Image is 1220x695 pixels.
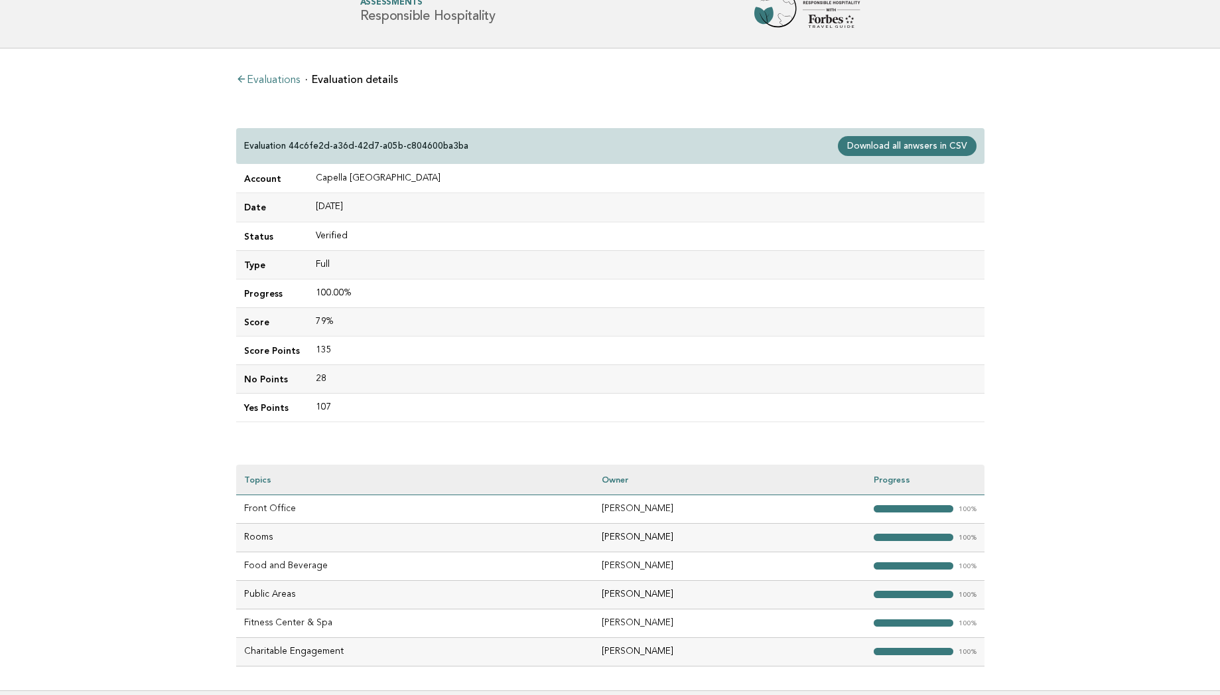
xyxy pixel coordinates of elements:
[959,620,977,627] em: 100%
[959,506,977,513] em: 100%
[874,648,953,655] strong: ">
[308,165,984,193] td: Capella [GEOGRAPHIC_DATA]
[959,563,977,570] em: 100%
[236,394,308,422] td: Yes Points
[594,580,865,609] td: [PERSON_NAME]
[236,495,594,523] td: Front Office
[308,336,984,364] td: 135
[959,591,977,599] em: 100%
[236,609,594,637] td: Fitness Center & Spa
[236,307,308,336] td: Score
[594,552,865,580] td: [PERSON_NAME]
[236,165,308,193] td: Account
[308,250,984,279] td: Full
[236,279,308,307] td: Progress
[236,580,594,609] td: Public Areas
[236,523,594,552] td: Rooms
[236,552,594,580] td: Food and Beverage
[236,637,594,666] td: Charitable Engagement
[236,336,308,364] td: Score Points
[236,222,308,250] td: Status
[594,465,865,495] th: Owner
[308,394,984,422] td: 107
[244,140,468,152] p: Evaluation 44c6fe2d-a36d-42d7-a05b-c804600ba3ba
[308,364,984,393] td: 28
[594,495,865,523] td: [PERSON_NAME]
[236,75,300,86] a: Evaluations
[959,534,977,542] em: 100%
[236,465,594,495] th: Topics
[308,222,984,250] td: Verified
[236,364,308,393] td: No Points
[594,609,865,637] td: [PERSON_NAME]
[236,250,308,279] td: Type
[874,591,953,598] strong: ">
[874,562,953,570] strong: ">
[874,619,953,627] strong: ">
[874,534,953,541] strong: ">
[874,505,953,512] strong: ">
[959,649,977,656] em: 100%
[866,465,984,495] th: Progress
[305,74,398,85] li: Evaluation details
[838,136,976,156] a: Download all anwsers in CSV
[308,307,984,336] td: 79%
[594,523,865,552] td: [PERSON_NAME]
[594,637,865,666] td: [PERSON_NAME]
[308,279,984,307] td: 100.00%
[308,193,984,222] td: [DATE]
[236,193,308,222] td: Date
